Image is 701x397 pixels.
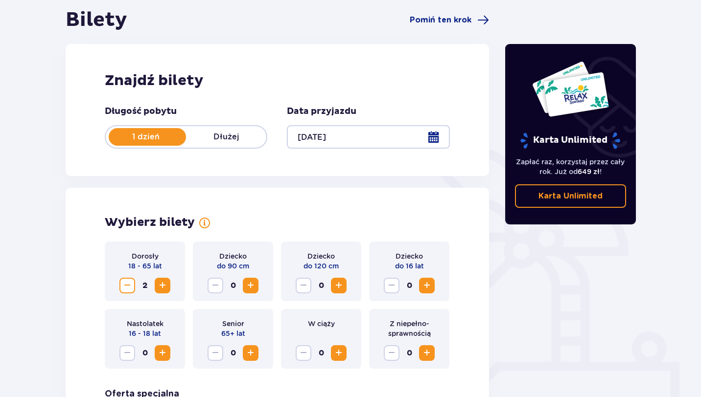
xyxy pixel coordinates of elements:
span: 649 zł [578,168,600,176]
p: 65+ lat [221,329,245,338]
a: Karta Unlimited [515,184,627,208]
p: Nastolatek [127,319,164,329]
button: Increase [419,278,435,293]
button: Decrease [296,345,311,361]
button: Decrease [384,278,399,293]
button: Increase [331,278,347,293]
span: Pomiń ten krok [410,15,471,25]
p: do 90 cm [217,261,249,271]
button: Increase [155,278,170,293]
p: Z niepełno­sprawnością [377,319,442,338]
span: 0 [401,278,417,293]
p: W ciąży [308,319,335,329]
h2: Znajdź bilety [105,71,450,90]
button: Increase [419,345,435,361]
p: Senior [222,319,244,329]
p: Dłużej [186,132,266,142]
p: Dziecko [219,251,247,261]
p: 1 dzień [106,132,186,142]
span: 0 [137,345,153,361]
p: 16 - 18 lat [129,329,161,338]
h1: Bilety [66,8,127,32]
p: Karta Unlimited [538,191,603,201]
p: 18 - 65 lat [128,261,162,271]
button: Decrease [208,345,223,361]
button: Decrease [384,345,399,361]
p: Zapłać raz, korzystaj przez cały rok. Już od ! [515,157,627,176]
p: Karta Unlimited [519,132,621,149]
span: 0 [313,345,329,361]
p: Dorosły [132,251,159,261]
button: Decrease [296,278,311,293]
span: 0 [313,278,329,293]
p: do 120 cm [304,261,339,271]
p: Dziecko [396,251,423,261]
span: 0 [225,278,241,293]
button: Increase [243,278,258,293]
p: do 16 lat [395,261,424,271]
button: Decrease [208,278,223,293]
p: Data przyjazdu [287,106,356,117]
span: 0 [401,345,417,361]
button: Increase [155,345,170,361]
button: Increase [243,345,258,361]
a: Pomiń ten krok [410,14,489,26]
button: Decrease [119,278,135,293]
span: 0 [225,345,241,361]
p: Wybierz bilety [105,215,195,230]
button: Decrease [119,345,135,361]
p: Długość pobytu [105,106,177,117]
span: 2 [137,278,153,293]
button: Increase [331,345,347,361]
p: Dziecko [307,251,335,261]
